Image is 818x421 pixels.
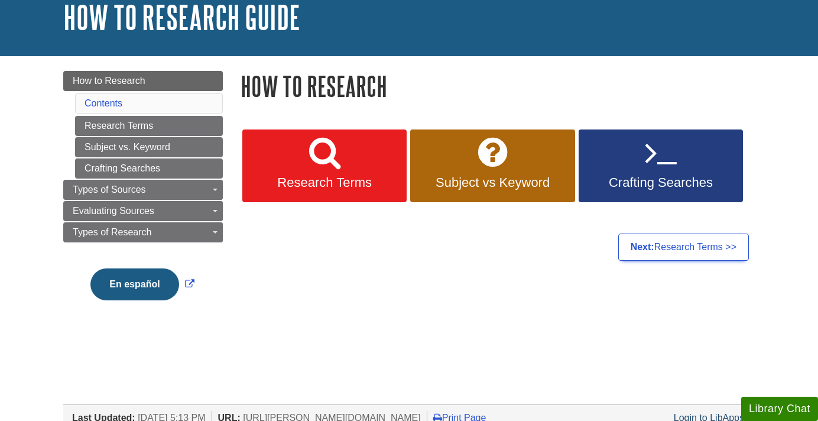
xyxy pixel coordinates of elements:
[410,129,574,203] a: Subject vs Keyword
[741,397,818,421] button: Library Chat
[87,279,197,289] a: Link opens in new window
[75,158,223,179] a: Crafting Searches
[631,242,654,252] strong: Next:
[587,175,734,190] span: Crafting Searches
[73,184,146,195] span: Types of Sources
[85,98,122,108] a: Contents
[73,76,145,86] span: How to Research
[419,175,566,190] span: Subject vs Keyword
[241,71,755,101] h1: How to Research
[73,206,154,216] span: Evaluating Sources
[63,222,223,242] a: Types of Research
[63,180,223,200] a: Types of Sources
[579,129,743,203] a: Crafting Searches
[618,234,749,261] a: Next:Research Terms >>
[63,71,223,91] a: How to Research
[251,175,398,190] span: Research Terms
[63,71,223,320] div: Guide Page Menu
[242,129,407,203] a: Research Terms
[73,227,151,237] span: Types of Research
[75,116,223,136] a: Research Terms
[90,268,178,300] button: En español
[63,201,223,221] a: Evaluating Sources
[75,137,223,157] a: Subject vs. Keyword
